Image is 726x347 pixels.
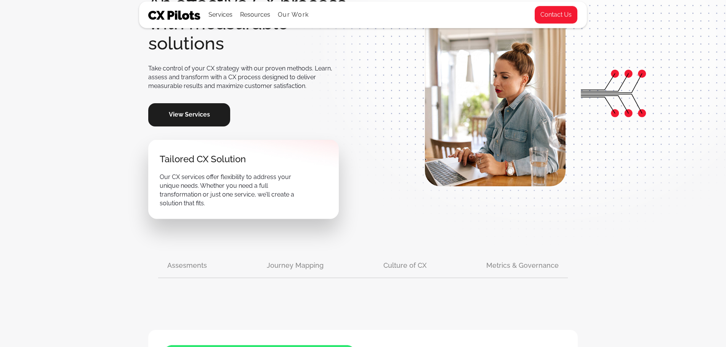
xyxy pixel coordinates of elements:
div: Resources [240,10,270,20]
div: Resources [240,2,270,28]
div: Our CX services offer flexibility to address your unique needs. Whether you need a full transform... [160,173,305,208]
a: View Services [148,103,230,126]
a: Assesments [167,260,207,278]
div: Services [208,2,232,28]
a: Metrics & Governance [486,260,559,278]
a: Journey Mapping [267,260,324,278]
a: Contact Us [534,6,578,24]
div: Services [208,10,232,20]
a: Culture of CX [383,260,426,278]
a: Our Work [278,11,309,18]
div: Take control of your CX strategy with our proven methods. Learn, assess and transform with a CX p... [148,64,340,90]
h2: Tailored CX Solution [160,151,246,167]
